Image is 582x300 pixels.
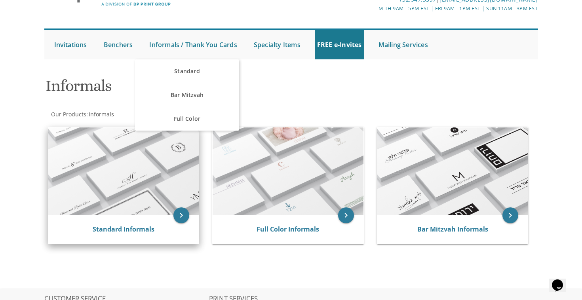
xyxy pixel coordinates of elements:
[50,110,86,118] a: Our Products
[102,30,135,59] a: Benchers
[44,110,291,118] div: :
[93,225,154,234] a: Standard Informals
[52,30,89,59] a: Invitations
[88,110,114,118] a: Informals
[173,207,189,223] a: keyboard_arrow_right
[213,127,363,215] img: Full Color Informals
[209,4,538,13] div: M-Th 9am - 5pm EST | Fri 9am - 1pm EST | Sun 11am - 3pm EST
[315,30,364,59] a: FREE e-Invites
[48,127,199,215] img: Standard Informals
[135,107,239,131] a: Full Color
[377,127,528,215] img: Bar Mitzvah Informals
[417,225,488,234] a: Bar Mitzvah Informals
[252,30,302,59] a: Specialty Items
[46,77,369,101] h1: Informals
[549,268,574,292] iframe: chat widget
[377,30,430,59] a: Mailing Services
[338,207,354,223] a: keyboard_arrow_right
[257,225,319,234] a: Full Color Informals
[135,83,239,107] a: Bar Mitzvah
[502,207,518,223] a: keyboard_arrow_right
[135,59,239,83] a: Standard
[147,30,239,59] a: Informals / Thank You Cards
[89,110,114,118] span: Informals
